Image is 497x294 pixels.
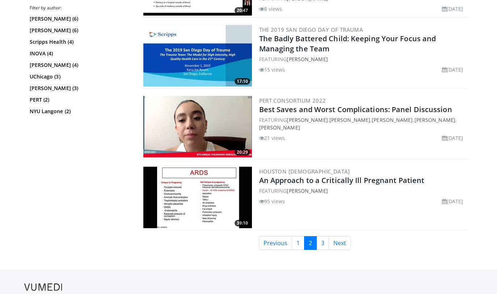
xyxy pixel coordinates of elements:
[30,5,131,11] h3: Filter by author:
[143,96,252,157] img: fc7d42c4-fd9f-4285-a55f-b86e218ecdb4.300x170_q85_crop-smart_upscale.jpg
[30,85,129,92] a: [PERSON_NAME] (3)
[235,7,250,14] span: 20:47
[30,108,129,115] a: NYU Langone (2)
[30,50,129,57] a: INOVA (4)
[259,168,350,175] a: Houston [DEMOGRAPHIC_DATA]
[30,15,129,22] a: [PERSON_NAME] (6)
[143,167,252,228] img: 1455543d-d476-4db8-bfcf-006b32937f8d.300x170_q85_crop-smart_upscale.jpg
[259,134,285,142] li: 21 views
[259,55,466,63] div: FEATURING
[259,175,425,185] a: An Approach to a Critically Ill Pregnant Patient
[442,5,463,13] li: [DATE]
[24,284,62,291] img: VuMedi Logo
[329,236,351,250] a: Next
[259,97,326,104] a: PERT Consortium 2022
[287,56,328,63] a: [PERSON_NAME]
[259,187,466,195] div: FEATURING
[143,25,252,86] a: 17:10
[30,96,129,103] a: PERT (2)
[287,116,328,123] a: [PERSON_NAME]
[259,116,466,131] div: FEATURING , , , ,
[442,66,463,73] li: [DATE]
[304,236,317,250] a: 2
[235,149,250,155] span: 20:29
[143,167,252,228] a: 39:10
[235,78,250,85] span: 17:10
[30,61,129,69] a: [PERSON_NAME] (4)
[292,236,304,250] a: 1
[142,236,468,250] nav: Search results pages
[329,116,370,123] a: [PERSON_NAME]
[30,73,129,80] a: UChicago (3)
[259,197,285,205] li: 95 views
[143,96,252,157] a: 20:29
[30,38,129,46] a: Scripps Health (4)
[259,26,363,33] a: The 2019 San Diego Day of Trauma
[259,236,292,250] a: Previous
[442,197,463,205] li: [DATE]
[30,27,129,34] a: [PERSON_NAME] (6)
[442,134,463,142] li: [DATE]
[414,116,455,123] a: [PERSON_NAME]
[235,220,250,226] span: 39:10
[259,105,452,114] a: Best Saves and Worst Complications: Panel Discussion
[259,34,436,54] a: The Badly Battered Child: Keeping Your Focus and Managing the Team
[143,25,252,86] img: 2fee39c3-afa1-42bb-8f9b-8dcb8cf4407a.300x170_q85_crop-smart_upscale.jpg
[372,116,413,123] a: [PERSON_NAME]
[259,5,282,13] li: 8 views
[287,187,328,194] a: [PERSON_NAME]
[259,124,300,131] a: [PERSON_NAME]
[316,236,329,250] a: 3
[259,66,285,73] li: 15 views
